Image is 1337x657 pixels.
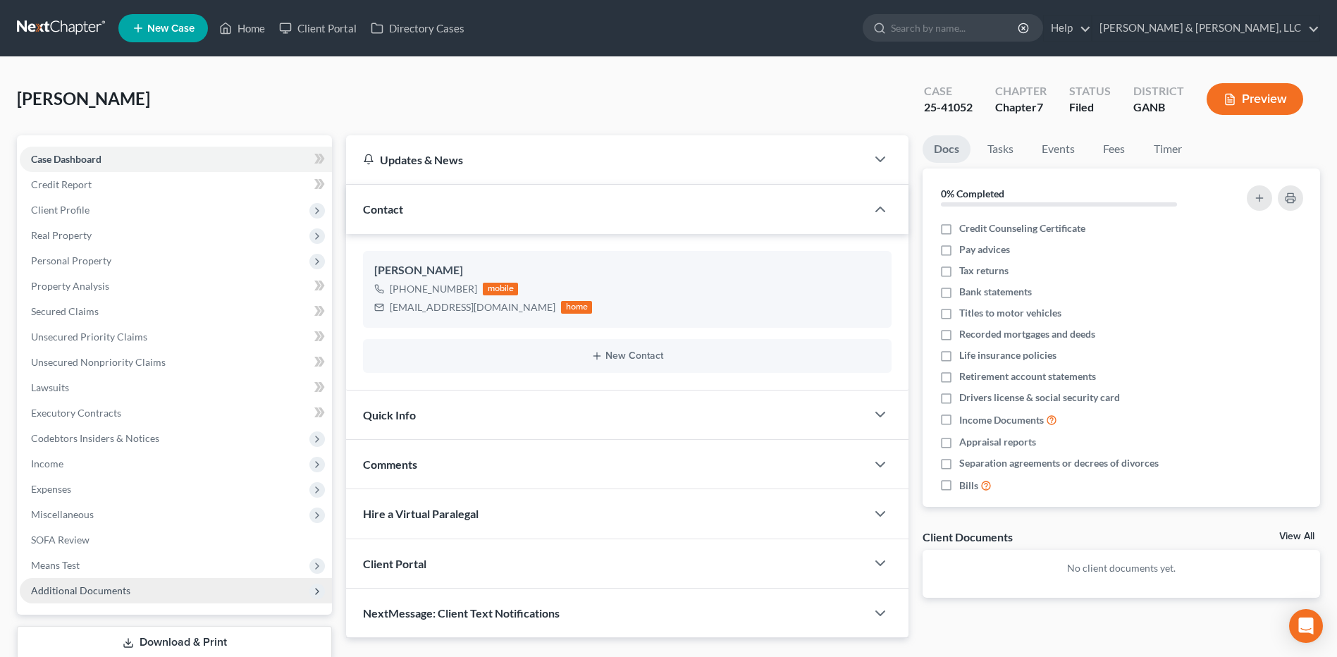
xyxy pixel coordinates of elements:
a: View All [1279,532,1314,541]
button: New Contact [374,350,880,362]
strong: 0% Completed [941,188,1004,199]
div: Client Documents [923,529,1013,544]
span: Hire a Virtual Paralegal [363,507,479,520]
span: Recorded mortgages and deeds [959,327,1095,341]
span: Secured Claims [31,305,99,317]
a: [PERSON_NAME] & [PERSON_NAME], LLC [1092,16,1319,41]
div: District [1133,83,1184,99]
a: Fees [1092,135,1137,163]
p: No client documents yet. [934,561,1309,575]
div: Filed [1069,99,1111,116]
div: home [561,301,592,314]
a: SOFA Review [20,527,332,553]
a: Docs [923,135,971,163]
div: Case [924,83,973,99]
span: NextMessage: Client Text Notifications [363,606,560,620]
span: Codebtors Insiders & Notices [31,432,159,444]
span: Case Dashboard [31,153,101,165]
span: Tax returns [959,264,1009,278]
div: Chapter [995,83,1047,99]
div: Status [1069,83,1111,99]
span: Additional Documents [31,584,130,596]
a: Executory Contracts [20,400,332,426]
span: Client Portal [363,557,426,570]
div: [PHONE_NUMBER] [390,282,477,296]
a: Directory Cases [364,16,472,41]
span: Personal Property [31,254,111,266]
span: Unsecured Priority Claims [31,331,147,343]
span: Comments [363,458,417,471]
div: Updates & News [363,152,849,167]
span: Pay advices [959,242,1010,257]
span: Income [31,458,63,469]
a: Help [1044,16,1091,41]
a: Tasks [976,135,1025,163]
a: Case Dashboard [20,147,332,172]
a: Unsecured Priority Claims [20,324,332,350]
span: Bills [959,479,978,493]
span: Lawsuits [31,381,69,393]
span: Bank statements [959,285,1032,299]
div: 25-41052 [924,99,973,116]
button: Preview [1207,83,1303,115]
span: Real Property [31,229,92,241]
a: Home [212,16,272,41]
input: Search by name... [891,15,1020,41]
span: Contact [363,202,403,216]
span: New Case [147,23,195,34]
a: Credit Report [20,172,332,197]
span: Client Profile [31,204,90,216]
span: Unsecured Nonpriority Claims [31,356,166,368]
a: Timer [1142,135,1193,163]
span: Appraisal reports [959,435,1036,449]
a: Client Portal [272,16,364,41]
span: Drivers license & social security card [959,391,1120,405]
a: Lawsuits [20,375,332,400]
span: Titles to motor vehicles [959,306,1061,320]
div: Chapter [995,99,1047,116]
span: Miscellaneous [31,508,94,520]
span: Quick Info [363,408,416,422]
div: [PERSON_NAME] [374,262,880,279]
a: Secured Claims [20,299,332,324]
span: Executory Contracts [31,407,121,419]
a: Property Analysis [20,274,332,299]
span: Credit Report [31,178,92,190]
div: GANB [1133,99,1184,116]
span: SOFA Review [31,534,90,546]
span: Income Documents [959,413,1044,427]
span: Expenses [31,483,71,495]
span: Separation agreements or decrees of divorces [959,456,1159,470]
span: Retirement account statements [959,369,1096,383]
div: mobile [483,283,518,295]
span: Life insurance policies [959,348,1056,362]
span: 7 [1037,100,1043,113]
span: Credit Counseling Certificate [959,221,1085,235]
a: Events [1030,135,1086,163]
a: Unsecured Nonpriority Claims [20,350,332,375]
span: [PERSON_NAME] [17,88,150,109]
div: Open Intercom Messenger [1289,609,1323,643]
div: [EMAIL_ADDRESS][DOMAIN_NAME] [390,300,555,314]
span: Property Analysis [31,280,109,292]
span: Means Test [31,559,80,571]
